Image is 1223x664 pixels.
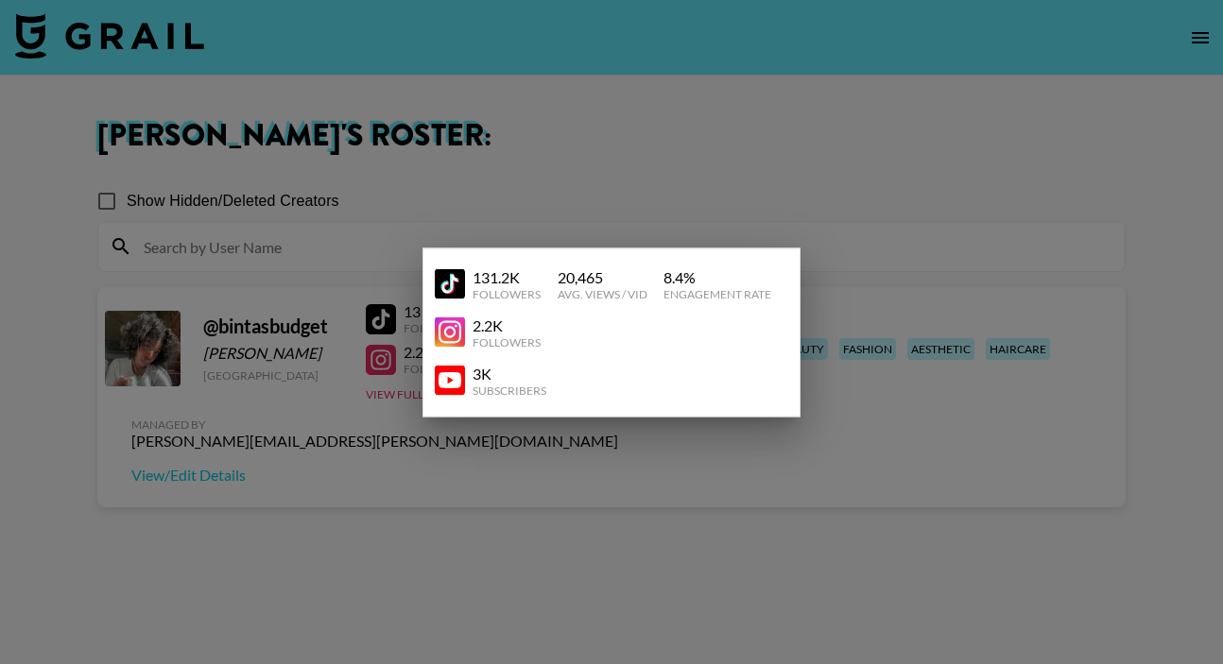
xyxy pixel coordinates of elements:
div: 131.2K [473,267,541,286]
div: Followers [473,334,541,349]
div: 8.4 % [663,267,771,286]
div: Engagement Rate [663,286,771,300]
div: 2.2K [473,315,541,334]
div: Subscribers [473,383,546,397]
img: YouTube [435,317,465,348]
div: 20,465 [558,267,647,286]
img: YouTube [435,366,465,396]
div: Avg. Views / Vid [558,286,647,300]
div: 3K [473,364,546,383]
div: Followers [473,286,541,300]
img: YouTube [435,269,465,299]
